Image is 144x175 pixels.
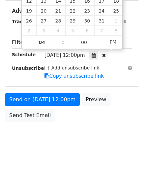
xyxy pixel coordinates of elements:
[80,16,94,25] span: October 30, 2025
[36,6,51,16] span: October 20, 2025
[36,16,51,25] span: October 27, 2025
[44,73,104,79] a: Copy unsubscribe link
[51,6,65,16] span: October 21, 2025
[80,25,94,35] span: November 6, 2025
[109,6,123,16] span: October 25, 2025
[81,93,110,106] a: Preview
[12,39,29,45] strong: Filters
[65,16,80,25] span: October 29, 2025
[5,109,55,122] a: Send Test Email
[12,52,36,57] strong: Schedule
[22,6,37,16] span: October 19, 2025
[80,6,94,16] span: October 23, 2025
[22,36,62,49] input: Hour
[5,93,80,106] a: Send on [DATE] 12:00pm
[94,6,109,16] span: October 24, 2025
[36,25,51,35] span: November 3, 2025
[12,7,132,15] h5: Advanced
[22,16,37,25] span: October 26, 2025
[65,25,80,35] span: November 5, 2025
[64,36,104,49] input: Minute
[109,25,123,35] span: November 8, 2025
[104,35,122,49] span: Click to toggle
[51,65,100,71] label: Add unsubscribe link
[111,143,144,175] iframe: Chat Widget
[12,19,34,24] strong: Tracking
[22,25,37,35] span: November 2, 2025
[12,66,44,71] strong: Unsubscribe
[44,52,85,58] span: [DATE] 12:00pm
[51,25,65,35] span: November 4, 2025
[65,6,80,16] span: October 22, 2025
[51,16,65,25] span: October 28, 2025
[94,25,109,35] span: November 7, 2025
[109,16,123,25] span: November 1, 2025
[62,35,64,49] span: :
[94,16,109,25] span: October 31, 2025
